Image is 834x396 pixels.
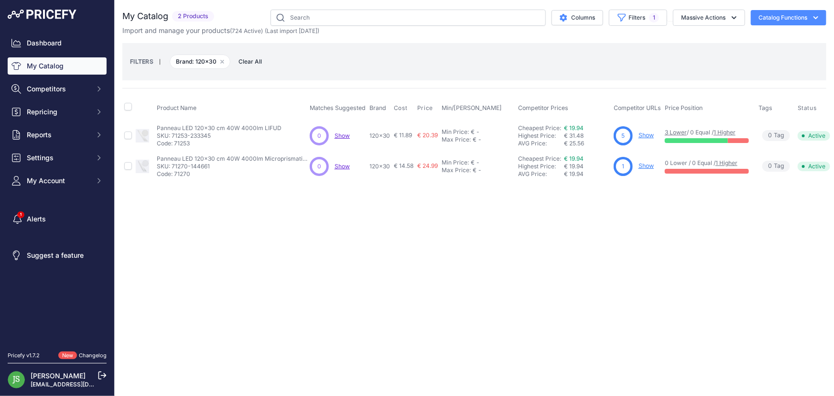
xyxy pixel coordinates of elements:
span: Brand: 120x30 [170,55,230,69]
span: Price Position [665,104,703,111]
span: Tags [758,104,772,111]
span: Settings [27,153,89,163]
span: 0 [768,162,772,171]
div: Highest Price: [518,163,564,170]
p: Panneau LED 120x30 cm 40W 4000lm Microprismatique UGR17 LIFUD [157,155,310,163]
div: - [475,159,479,166]
button: Settings [8,149,107,166]
span: Brand [369,104,386,111]
span: New [58,352,77,360]
a: 3 Lower [665,129,687,136]
p: / 0 Equal / [665,129,749,136]
div: € [473,136,477,143]
div: € [471,128,475,136]
p: Panneau LED 120x30 cm 40W 4000lm LIFUD [157,124,282,132]
span: Active [798,162,830,171]
span: € 31.48 [564,132,584,139]
span: Min/[PERSON_NAME] [442,104,502,111]
h2: My Catalog [122,10,168,23]
p: SKU: 71270-144661 [157,163,310,170]
button: Clear All [234,57,267,66]
button: My Account [8,172,107,189]
span: 1 [649,13,659,22]
div: € [471,159,475,166]
span: Tag [762,130,790,141]
span: Repricing [27,107,89,117]
button: Cost [394,104,409,112]
a: Show [335,132,350,139]
span: Price [417,104,433,112]
div: - [477,136,481,143]
span: Product Name [157,104,196,111]
span: Active [798,131,830,141]
small: FILTERS [130,58,153,65]
p: Code: 71270 [157,170,310,178]
button: Repricing [8,103,107,121]
div: Highest Price: [518,132,564,140]
p: 0 Lower / 0 Equal / [665,159,749,167]
p: 120x30 [369,163,390,170]
p: 120x30 [369,132,390,140]
span: Competitor Prices [518,104,568,111]
a: 1 Higher [715,159,737,166]
div: AVG Price: [518,140,564,147]
span: Competitors [27,84,89,94]
div: Max Price: [442,166,471,174]
div: Min Price: [442,159,469,166]
span: 2 Products [172,11,214,22]
a: Changelog [79,352,107,359]
div: Min Price: [442,128,469,136]
p: Import and manage your products [122,26,319,35]
a: [PERSON_NAME] [31,372,86,380]
span: ( ) [230,27,263,34]
button: Competitors [8,80,107,98]
button: Catalog Functions [751,10,826,25]
a: Suggest a feature [8,247,107,264]
p: Code: 71253 [157,140,282,147]
button: Price [417,104,435,112]
nav: Sidebar [8,34,107,340]
a: 1 Higher [714,129,736,136]
div: AVG Price: [518,170,564,178]
button: Massive Actions [673,10,745,26]
a: Show [335,163,350,170]
span: 0 [768,131,772,140]
button: Columns [552,10,603,25]
span: My Account [27,176,89,186]
p: SKU: 71253-233345 [157,132,282,140]
div: - [477,166,481,174]
div: € 19.94 [564,170,610,178]
span: (Last import [DATE]) [265,27,319,34]
span: € 24.99 [417,162,438,169]
button: Reports [8,126,107,143]
a: 724 Active [232,27,261,34]
a: Dashboard [8,34,107,52]
div: Pricefy v1.7.2 [8,352,40,360]
small: | [153,59,166,65]
span: 0 [317,162,321,171]
span: € 14.58 [394,162,413,169]
span: € 19.94 [564,163,584,170]
div: € 25.56 [564,140,610,147]
a: € 19.94 [564,124,584,132]
a: Cheapest Price: [518,155,561,162]
span: 1 [622,162,625,171]
a: € 19.94 [564,155,584,162]
a: [EMAIL_ADDRESS][DOMAIN_NAME] [31,381,130,388]
span: Tag [762,161,790,172]
div: - [475,128,479,136]
a: Show [639,162,654,169]
button: Filters1 [609,10,667,26]
div: € [473,166,477,174]
a: My Catalog [8,57,107,75]
span: € 20.39 [417,132,438,139]
span: Status [798,104,817,112]
span: € 11.89 [394,132,412,139]
img: Pricefy Logo [8,10,76,19]
span: 0 [317,132,321,140]
input: Search [271,10,546,26]
div: Max Price: [442,136,471,143]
